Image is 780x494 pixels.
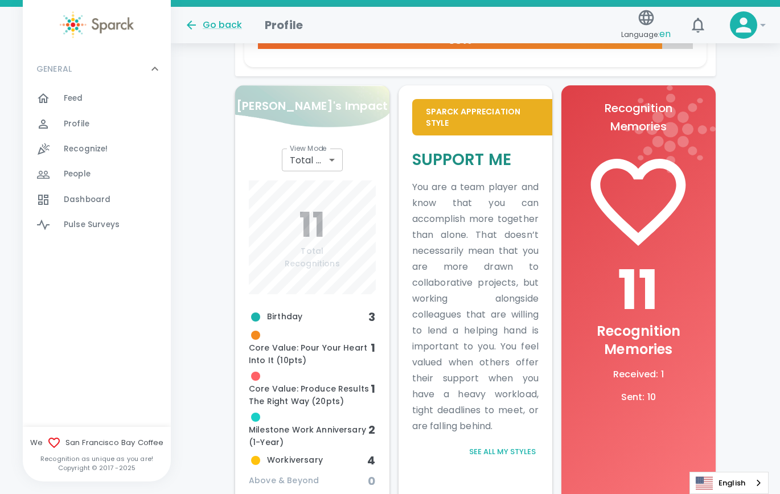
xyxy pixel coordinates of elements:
span: Milestone Work Anniversary (1-Year) [249,410,368,449]
label: View Mode [290,143,327,153]
button: Language:en [617,5,675,46]
p: Copyright © 2017 - 2025 [23,463,171,472]
p: Recognition as unique as you are! [23,454,171,463]
span: People [64,168,91,180]
h6: 3 [369,308,376,326]
span: Workiversary [249,454,367,467]
button: See all my styles [466,444,539,462]
p: You are a team player and know that you can accomplish more together than alone. That doesn’t nec... [412,180,539,435]
img: Sparck logo [60,11,134,38]
div: GENERAL [23,52,171,86]
h6: 2 [369,421,376,439]
span: Recognition Memories [597,322,681,359]
aside: Language selected: English [689,472,769,494]
a: Profile [23,112,171,137]
a: Dashboard [23,187,171,212]
h6: 4 [368,451,376,470]
span: Pulse Surveys [64,219,120,230]
h5: Support Me [412,149,539,170]
p: GENERAL [36,63,72,75]
h1: Profile [265,16,303,34]
p: [PERSON_NAME]'s Impact [236,97,388,115]
p: Received : 1 [575,368,702,381]
span: Feed [64,93,83,104]
h6: 1 [371,380,376,398]
a: Feed [23,86,171,111]
a: Recognize! [23,137,171,162]
h1: 11 [575,258,702,322]
div: Total Recognitions [282,149,343,171]
a: Pulse Surveys [23,212,171,237]
div: GENERAL [23,86,171,242]
span: en [659,27,671,40]
span: Profile [64,118,89,130]
a: People [23,162,171,187]
span: We San Francisco Bay Coffee [23,436,171,450]
span: Birthday [249,310,368,324]
span: Language: [621,27,671,42]
p: Sparck Appreciation Style [426,106,539,129]
span: Core Value: Produce Results The Right Way (20pts) [249,369,371,408]
p: Recognition Memories [575,99,702,135]
a: English [690,472,768,493]
img: logo [625,85,716,173]
span: Recognize! [64,143,108,155]
a: Sparck logo [23,11,171,38]
button: Go back [184,18,242,32]
span: Dashboard [64,194,110,205]
span: Core Value: Pour Your Heart Into It (10pts) [249,328,371,367]
p: Sent : 10 [575,390,702,404]
h6: 0 [368,472,376,490]
span: Above & Beyond [249,475,368,487]
h6: 1 [371,339,376,357]
div: Language [689,472,769,494]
